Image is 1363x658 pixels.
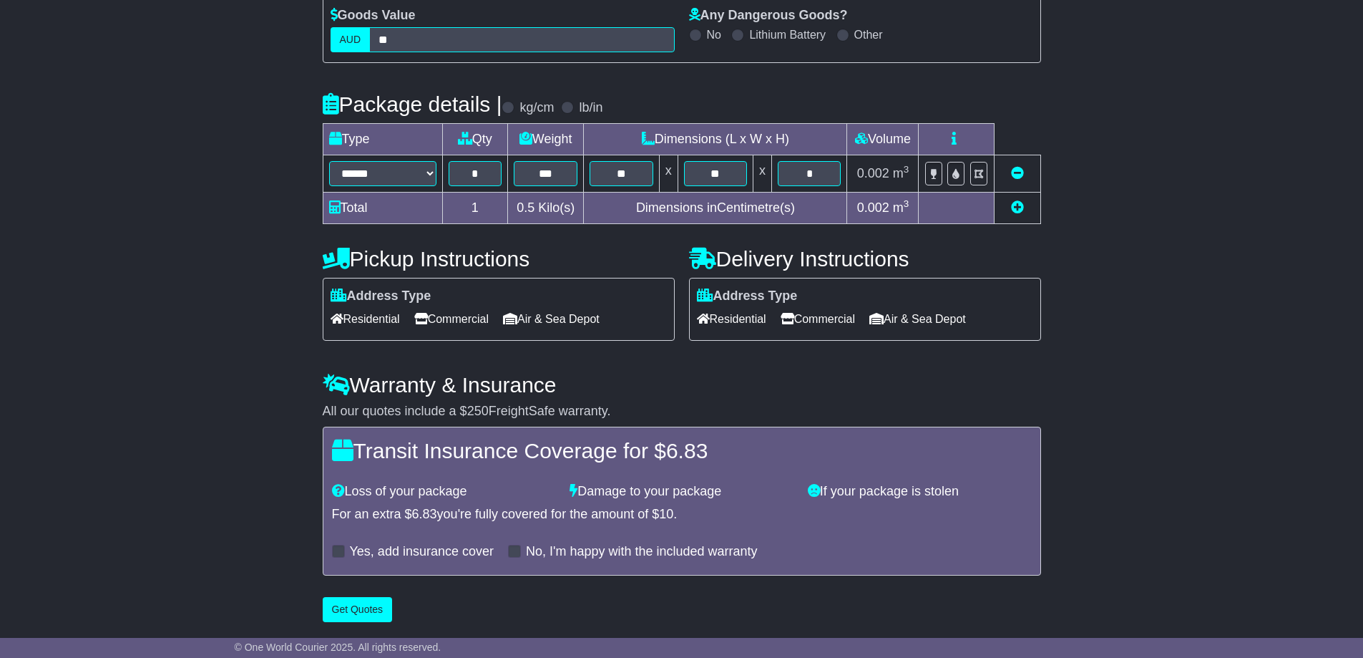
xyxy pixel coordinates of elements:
div: Damage to your package [562,484,801,500]
label: Yes, add insurance cover [350,544,494,560]
span: Air & Sea Depot [503,308,600,330]
label: Other [854,28,883,42]
span: Commercial [414,308,489,330]
button: Get Quotes [323,597,393,622]
sup: 3 [904,164,909,175]
span: Air & Sea Depot [869,308,966,330]
label: No, I'm happy with the included warranty [526,544,758,560]
span: Residential [697,308,766,330]
a: Add new item [1011,200,1024,215]
td: 1 [442,193,508,224]
span: m [893,200,909,215]
span: 0.5 [517,200,534,215]
label: Goods Value [331,8,416,24]
label: Address Type [331,289,431,304]
label: Address Type [697,289,798,304]
label: lb/in [579,100,602,116]
label: Any Dangerous Goods? [689,8,848,24]
h4: Warranty & Insurance [323,373,1041,397]
label: AUD [331,27,371,52]
a: Remove this item [1011,166,1024,180]
span: 0.002 [857,200,889,215]
td: Total [323,193,442,224]
span: 10 [659,507,673,521]
h4: Delivery Instructions [689,247,1041,271]
span: 250 [467,404,489,418]
td: Dimensions in Centimetre(s) [584,193,847,224]
span: 0.002 [857,166,889,180]
span: © One World Courier 2025. All rights reserved. [235,642,441,653]
label: Lithium Battery [749,28,826,42]
label: No [707,28,721,42]
span: 6.83 [412,507,437,521]
td: Kilo(s) [508,193,584,224]
td: Type [323,124,442,155]
div: Loss of your package [325,484,563,500]
sup: 3 [904,198,909,209]
td: Qty [442,124,508,155]
div: If your package is stolen [801,484,1039,500]
span: Residential [331,308,400,330]
h4: Transit Insurance Coverage for $ [332,439,1032,463]
h4: Package details | [323,92,502,116]
div: For an extra $ you're fully covered for the amount of $ . [332,507,1032,523]
h4: Pickup Instructions [323,247,675,271]
td: x [753,155,772,193]
td: Dimensions (L x W x H) [584,124,847,155]
label: kg/cm [519,100,554,116]
td: x [659,155,678,193]
div: All our quotes include a $ FreightSafe warranty. [323,404,1041,420]
td: Volume [847,124,919,155]
span: 6.83 [666,439,708,463]
td: Weight [508,124,584,155]
span: Commercial [781,308,855,330]
span: m [893,166,909,180]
